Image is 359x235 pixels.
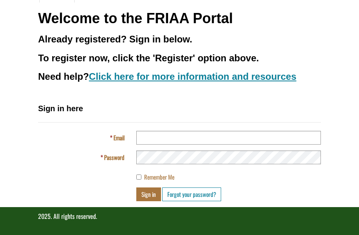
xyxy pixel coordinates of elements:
h3: Need help? [38,72,321,82]
h3: To register now, click the 'Register' option above. [38,53,321,63]
span: Email [114,133,125,142]
a: Click here for more information and resources [89,71,296,82]
a: Forgot your password? [162,187,221,201]
span: Sign in here [38,104,83,113]
h3: Already registered? Sign in below. [38,34,321,44]
input: Remember Me [136,174,141,180]
span: Password [104,153,125,162]
p: 2025 [38,212,321,221]
span: . All rights reserved. [51,211,97,221]
span: Remember Me [144,173,174,181]
button: Sign in [136,187,161,201]
h1: Welcome to the FRIAA Portal [38,11,321,26]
